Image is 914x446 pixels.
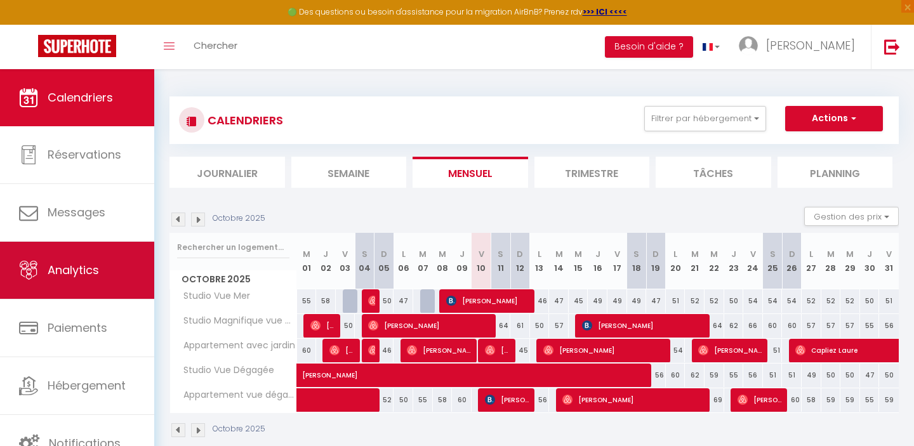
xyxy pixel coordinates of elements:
[802,314,821,338] div: 57
[595,248,600,260] abbr: J
[809,248,813,260] abbr: L
[840,314,860,338] div: 57
[213,213,265,225] p: Octobre 2025
[627,289,647,313] div: 49
[355,233,374,289] th: 04
[204,106,283,134] h3: CALENDRIERS
[860,233,880,289] th: 30
[530,233,550,289] th: 13
[485,388,531,412] span: [PERSON_NAME]
[724,289,744,313] div: 50
[498,248,503,260] abbr: S
[846,248,854,260] abbr: M
[491,314,510,338] div: 64
[646,233,666,289] th: 19
[297,339,317,362] div: 60
[802,388,821,412] div: 58
[644,106,766,131] button: Filtrer par hébergement
[879,314,899,338] div: 56
[705,388,724,412] div: 69
[394,289,413,313] div: 47
[724,233,744,289] th: 23
[169,157,285,188] li: Journalier
[336,314,355,338] div: 50
[413,233,433,289] th: 07
[374,339,394,362] div: 46
[879,233,899,289] th: 31
[666,289,685,313] div: 51
[549,314,569,338] div: 57
[297,364,317,388] a: [PERSON_NAME]
[763,314,783,338] div: 60
[860,388,880,412] div: 55
[38,35,116,57] img: Super Booking
[172,364,277,377] span: Studio Vue Dégagée
[821,289,841,313] div: 52
[646,289,666,313] div: 47
[685,233,705,289] th: 21
[297,289,317,313] div: 55
[652,248,659,260] abbr: D
[452,388,472,412] div: 60
[517,248,523,260] abbr: D
[316,233,336,289] th: 02
[381,248,387,260] abbr: D
[729,25,871,69] a: ... [PERSON_NAME]
[485,338,511,362] span: [PERSON_NAME]
[549,289,569,313] div: 47
[782,314,802,338] div: 60
[472,233,491,289] th: 10
[329,338,355,362] span: [PERSON_NAME]
[673,248,677,260] abbr: L
[538,248,541,260] abbr: L
[374,233,394,289] th: 05
[840,364,860,387] div: 50
[342,248,348,260] abbr: V
[884,39,900,55] img: logout
[685,289,705,313] div: 52
[362,248,368,260] abbr: S
[802,289,821,313] div: 52
[530,388,550,412] div: 56
[750,248,756,260] abbr: V
[691,248,699,260] abbr: M
[368,338,374,362] span: [PERSON_NAME]
[743,314,763,338] div: 66
[821,233,841,289] th: 28
[303,248,310,260] abbr: M
[656,157,771,188] li: Tâches
[452,233,472,289] th: 09
[510,339,530,362] div: 45
[705,289,724,313] div: 52
[705,314,724,338] div: 64
[724,314,744,338] div: 62
[407,338,472,362] span: [PERSON_NAME]
[666,233,685,289] th: 20
[394,233,413,289] th: 06
[172,339,298,353] span: Appartement avec jardin
[789,248,795,260] abbr: D
[627,233,647,289] th: 18
[633,248,639,260] abbr: S
[821,388,841,412] div: 59
[763,289,783,313] div: 54
[879,388,899,412] div: 59
[555,248,563,260] abbr: M
[705,233,724,289] th: 22
[840,233,860,289] th: 29
[782,388,802,412] div: 60
[446,289,531,313] span: [PERSON_NAME]
[172,314,299,328] span: Studio Magnifique vue Mer
[607,289,627,313] div: 49
[491,233,510,289] th: 11
[297,233,317,289] th: 01
[766,37,855,53] span: [PERSON_NAME]
[177,236,289,259] input: Rechercher un logement...
[569,233,588,289] th: 15
[867,248,872,260] abbr: J
[562,388,706,412] span: [PERSON_NAME]
[763,339,783,362] div: 51
[785,106,883,131] button: Actions
[804,207,899,226] button: Gestion des prix
[743,289,763,313] div: 54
